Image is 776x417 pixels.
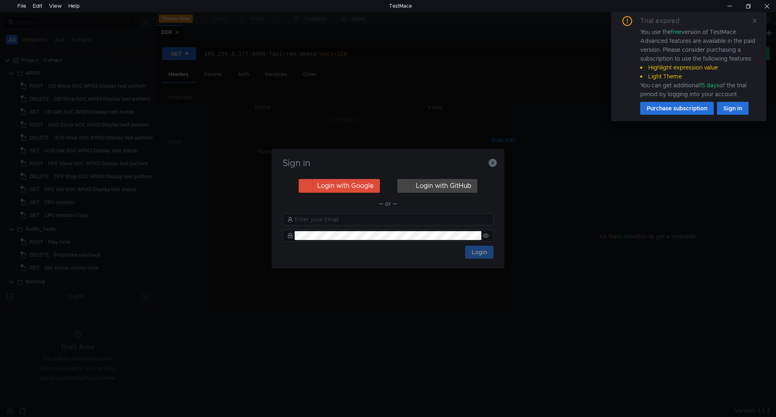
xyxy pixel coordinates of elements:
[671,28,681,36] span: free
[640,102,714,115] button: Purchase subscription
[640,16,689,26] div: Trial expired
[717,102,749,115] button: Sign in
[299,179,380,193] button: Login with Google
[640,72,757,81] li: Light Theme
[640,63,757,72] li: Highlight expression value
[281,158,495,168] h3: Sign in
[283,199,493,208] div: — or —
[397,179,477,193] button: Login with GitHub
[295,215,489,224] input: Enter your Email
[700,82,719,89] span: 15 days
[640,81,757,99] div: You can get additional of the trial period by logging into your account.
[640,27,757,99] div: You use the version of TestMace. Advanced features are available in the paid version. Please cons...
